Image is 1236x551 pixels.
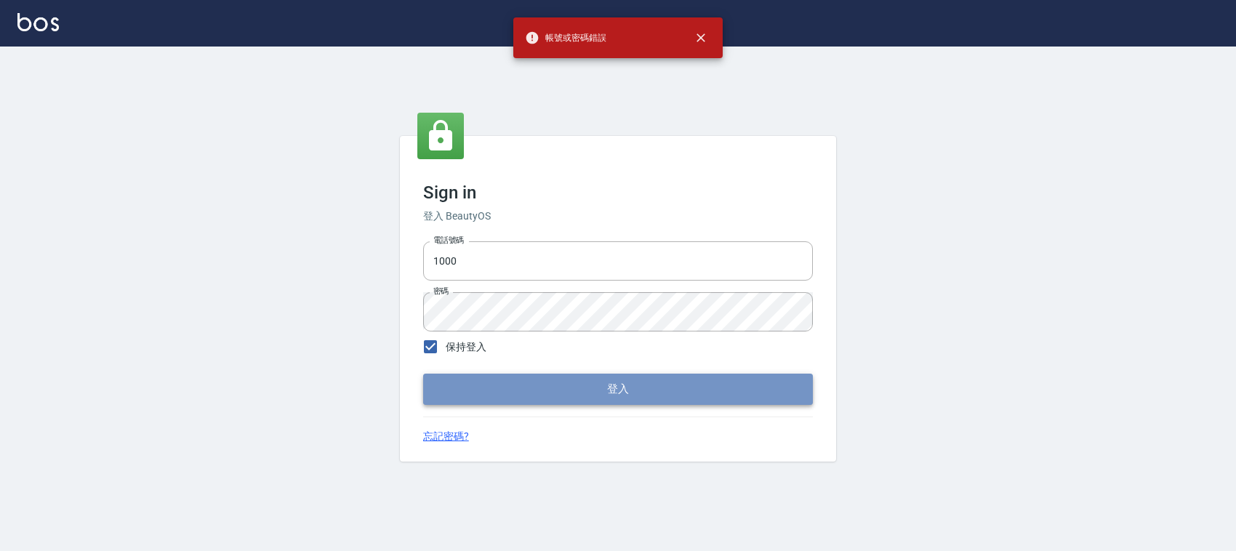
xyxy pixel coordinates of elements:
[17,13,59,31] img: Logo
[423,429,469,444] a: 忘記密碼?
[423,374,813,404] button: 登入
[433,235,464,246] label: 電話號碼
[433,286,449,297] label: 密碼
[525,31,606,45] span: 帳號或密碼錯誤
[423,182,813,203] h3: Sign in
[685,22,717,54] button: close
[423,209,813,224] h6: 登入 BeautyOS
[446,339,486,355] span: 保持登入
